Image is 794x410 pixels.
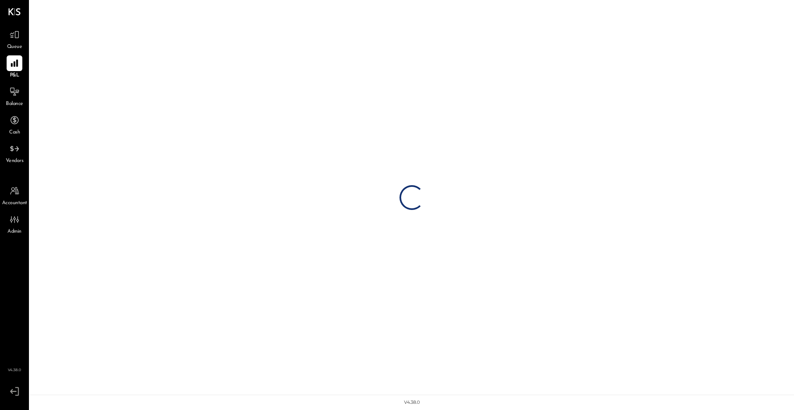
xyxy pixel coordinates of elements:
a: Cash [0,112,29,136]
span: Accountant [2,200,27,207]
a: Vendors [0,141,29,165]
a: Admin [0,212,29,236]
a: Queue [0,27,29,51]
span: Balance [6,100,23,108]
a: Balance [0,84,29,108]
span: Admin [7,228,22,236]
span: Cash [9,129,20,136]
div: v 4.38.0 [404,399,420,406]
span: Queue [7,43,22,51]
a: Accountant [0,183,29,207]
span: Vendors [6,157,24,165]
a: P&L [0,55,29,79]
span: P&L [10,72,19,79]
